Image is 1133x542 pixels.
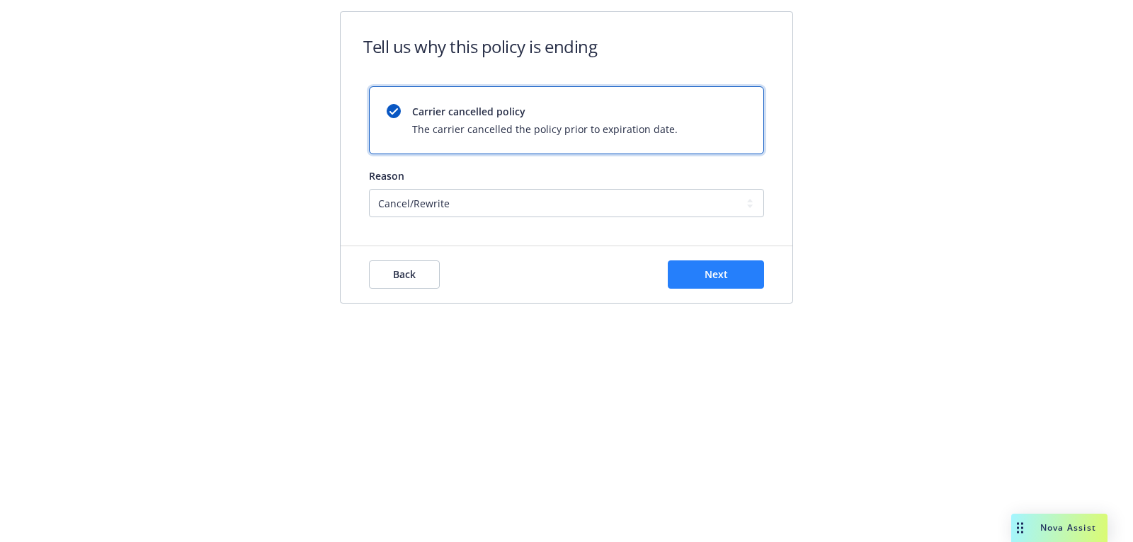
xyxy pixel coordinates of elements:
span: Back [393,267,416,281]
button: Nova Assist [1011,514,1108,542]
button: Next [668,260,764,289]
span: Nova Assist [1040,521,1096,534]
h1: Tell us why this policy is ending [363,35,597,58]
button: Back [369,260,440,289]
span: The carrier cancelled the policy prior to expiration date. [412,122,678,137]
span: Carrier cancelled policy [412,104,678,119]
span: Next [705,267,728,281]
div: Drag to move [1011,514,1029,542]
span: Reason [369,169,404,183]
